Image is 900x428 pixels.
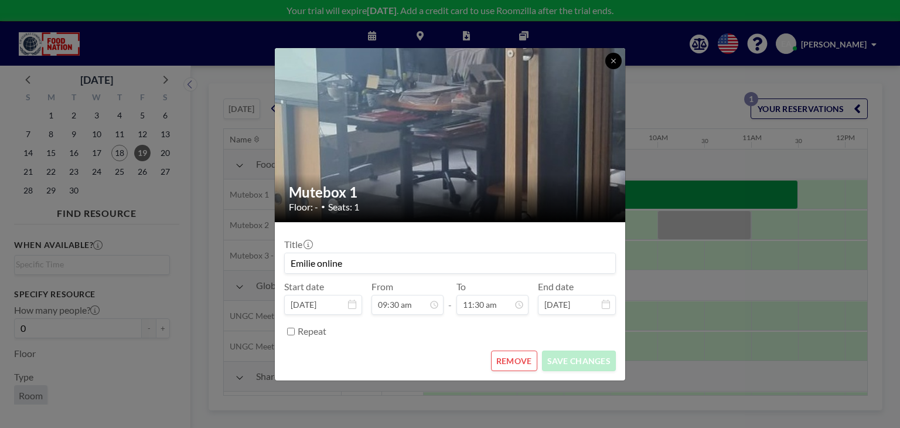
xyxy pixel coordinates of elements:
[321,202,325,211] span: •
[542,351,616,371] button: SAVE CHANGES
[456,281,466,293] label: To
[284,239,312,250] label: Title
[371,281,393,293] label: From
[285,253,615,273] input: (No title)
[289,184,612,201] h2: Mutebox 1
[289,201,318,213] span: Floor: -
[298,325,326,337] label: Repeat
[284,281,324,293] label: Start date
[491,351,537,371] button: REMOVE
[328,201,359,213] span: Seats: 1
[538,281,574,293] label: End date
[448,285,452,311] span: -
